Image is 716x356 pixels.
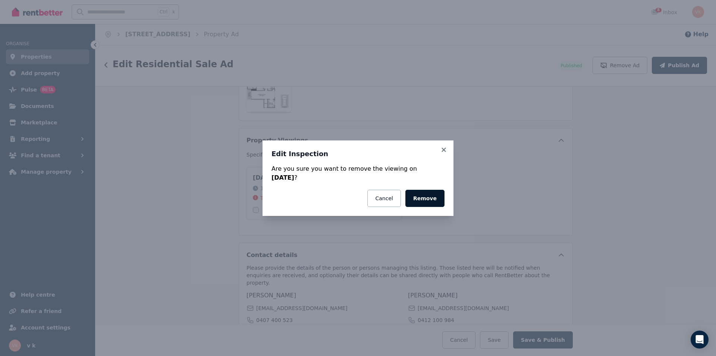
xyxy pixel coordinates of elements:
[367,190,401,207] button: Cancel
[405,190,445,207] button: Remove
[691,331,709,349] div: Open Intercom Messenger
[271,149,445,158] h3: Edit Inspection
[271,164,445,182] div: Are you sure you want to remove the viewing on ?
[271,174,294,181] strong: [DATE]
